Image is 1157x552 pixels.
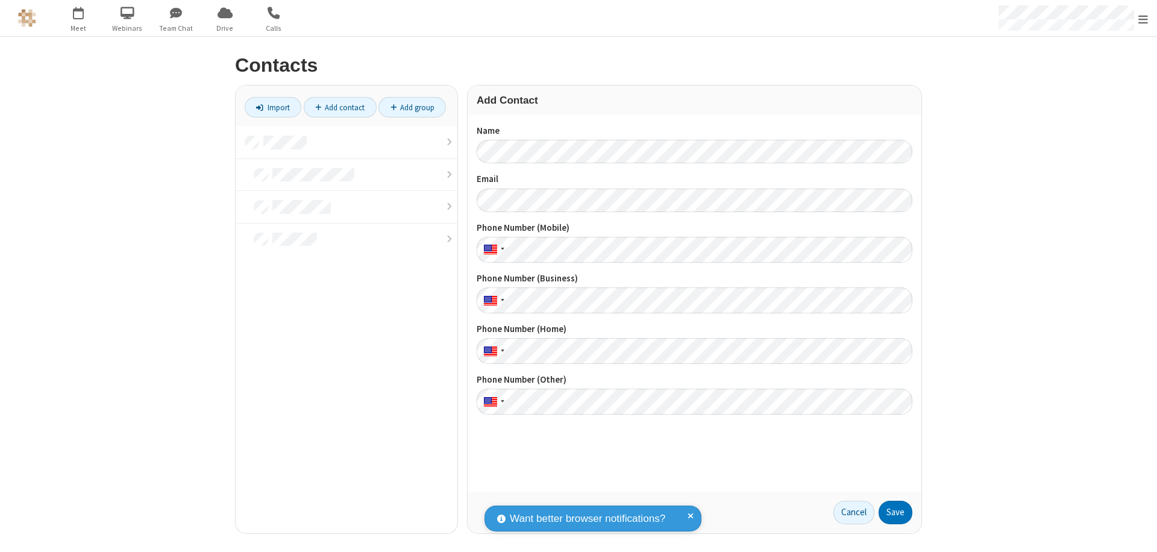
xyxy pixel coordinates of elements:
button: Save [879,501,912,525]
label: Phone Number (Other) [477,373,912,387]
div: United States: + 1 [477,338,508,364]
img: QA Selenium DO NOT DELETE OR CHANGE [18,9,36,27]
label: Phone Number (Business) [477,272,912,286]
h2: Contacts [235,55,922,76]
span: Team Chat [154,23,199,34]
span: Calls [251,23,296,34]
span: Want better browser notifications? [510,511,665,527]
a: Add contact [304,97,377,118]
div: United States: + 1 [477,287,508,313]
a: Import [245,97,301,118]
span: Meet [56,23,101,34]
a: Add group [378,97,446,118]
div: United States: + 1 [477,389,508,415]
label: Email [477,172,912,186]
label: Name [477,124,912,138]
a: Cancel [833,501,874,525]
label: Phone Number (Mobile) [477,221,912,235]
h3: Add Contact [477,95,912,106]
span: Webinars [105,23,150,34]
label: Phone Number (Home) [477,322,912,336]
div: United States: + 1 [477,237,508,263]
span: Drive [202,23,248,34]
